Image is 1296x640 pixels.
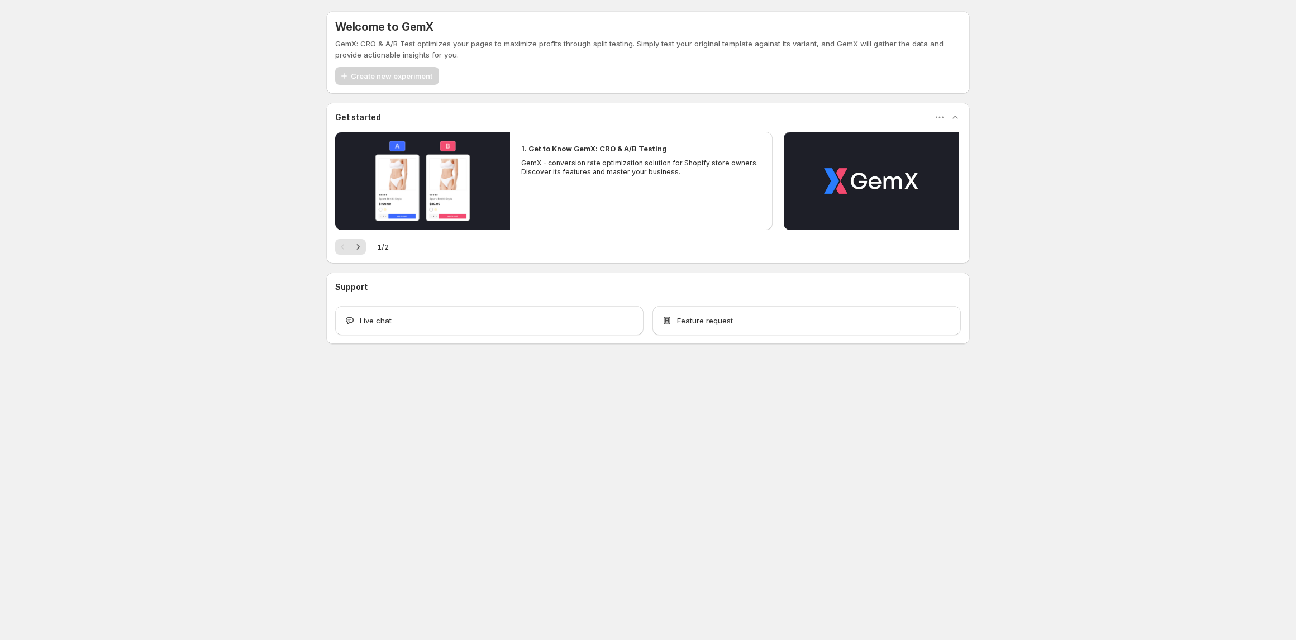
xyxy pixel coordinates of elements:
[335,281,368,293] h3: Support
[335,38,961,60] p: GemX: CRO & A/B Test optimizes your pages to maximize profits through split testing. Simply test ...
[360,315,392,326] span: Live chat
[335,239,366,255] nav: Pagination
[350,239,366,255] button: Next
[335,20,433,34] h5: Welcome to GemX
[335,132,510,230] button: Play video
[335,112,381,123] h3: Get started
[677,315,733,326] span: Feature request
[377,241,389,252] span: 1 / 2
[521,143,667,154] h2: 1. Get to Know GemX: CRO & A/B Testing
[784,132,959,230] button: Play video
[521,159,761,176] p: GemX - conversion rate optimization solution for Shopify store owners. Discover its features and ...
